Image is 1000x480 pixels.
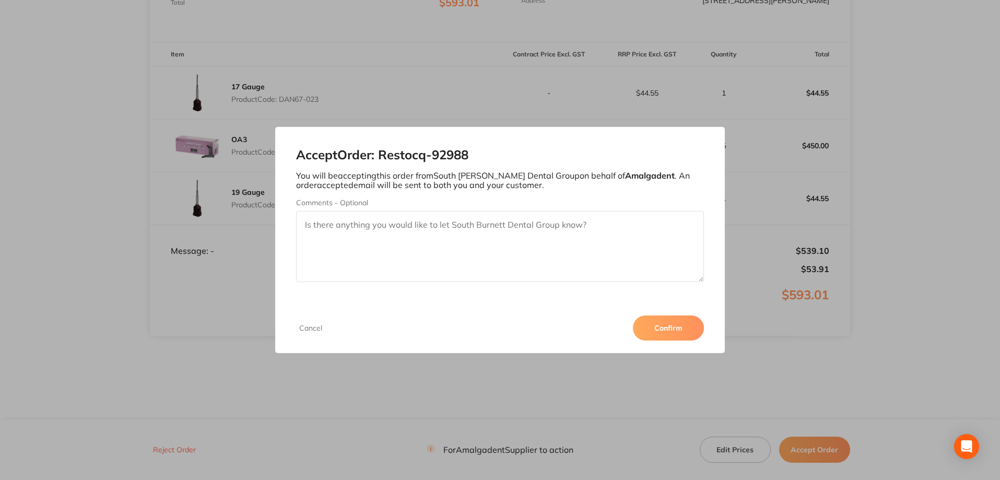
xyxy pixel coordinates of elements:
p: You will be accepting this order from South [PERSON_NAME] Dental Group on behalf of . An order ac... [296,171,704,190]
button: Confirm [633,315,704,341]
b: Amalgadent [625,170,675,181]
label: Comments - Optional [296,198,704,207]
h2: Accept Order: Restocq- 92988 [296,148,704,162]
div: Open Intercom Messenger [954,434,979,459]
button: Cancel [296,323,325,333]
